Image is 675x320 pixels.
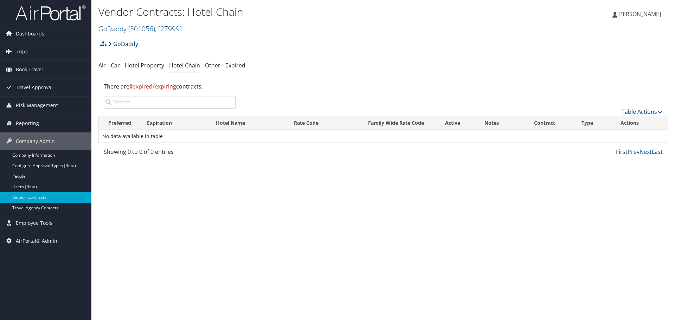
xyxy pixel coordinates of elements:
[98,24,182,33] a: GoDaddy
[210,116,288,130] th: Hotel Name: activate to sort column ascending
[288,116,355,130] th: Rate Code: activate to sort column ascending
[155,24,182,33] span: , [ 27999 ]
[469,116,514,130] th: Notes: activate to sort column ascending
[141,116,210,130] th: Expiration: activate to sort column ascending
[99,130,668,143] td: No data available in table
[355,116,436,130] th: Family Wide Rate Code: activate to sort column ascending
[614,116,668,130] th: Actions
[622,108,663,116] a: Table Actions
[617,10,661,18] span: [PERSON_NAME]
[98,5,478,19] h1: Vendor Contracts: Hotel Chain
[16,79,53,96] span: Travel Approval
[125,61,164,69] a: Hotel Property
[16,61,43,78] span: Book Travel
[16,214,52,232] span: Employee Tools
[612,4,668,25] a: [PERSON_NAME]
[436,116,469,130] th: Active: activate to sort column ascending
[98,77,668,96] div: There are contracts.
[129,83,176,90] span: expired/expiring
[616,148,628,156] a: First
[628,148,639,156] a: Prev
[16,132,55,150] span: Company Admin
[652,148,663,156] a: Last
[104,96,236,109] input: Search
[514,116,575,130] th: Contract: activate to sort column ascending
[575,116,614,130] th: Type: activate to sort column ascending
[169,61,200,69] a: Hotel Chain
[108,37,138,51] a: GoDaddy
[15,5,86,21] img: airportal-logo.png
[104,148,236,159] div: Showing 0 to 0 of 0 entries
[128,24,155,33] span: ( 301056 )
[639,148,652,156] a: Next
[111,61,120,69] a: Car
[99,116,141,130] th: Preferred: activate to sort column ascending
[205,61,220,69] a: Other
[16,43,28,60] span: Trips
[129,83,133,90] strong: 0
[16,97,58,114] span: Risk Management
[225,61,245,69] a: Expired
[16,115,39,132] span: Reporting
[98,61,106,69] a: Air
[16,232,57,250] span: AirPortal® Admin
[16,25,44,43] span: Dashboards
